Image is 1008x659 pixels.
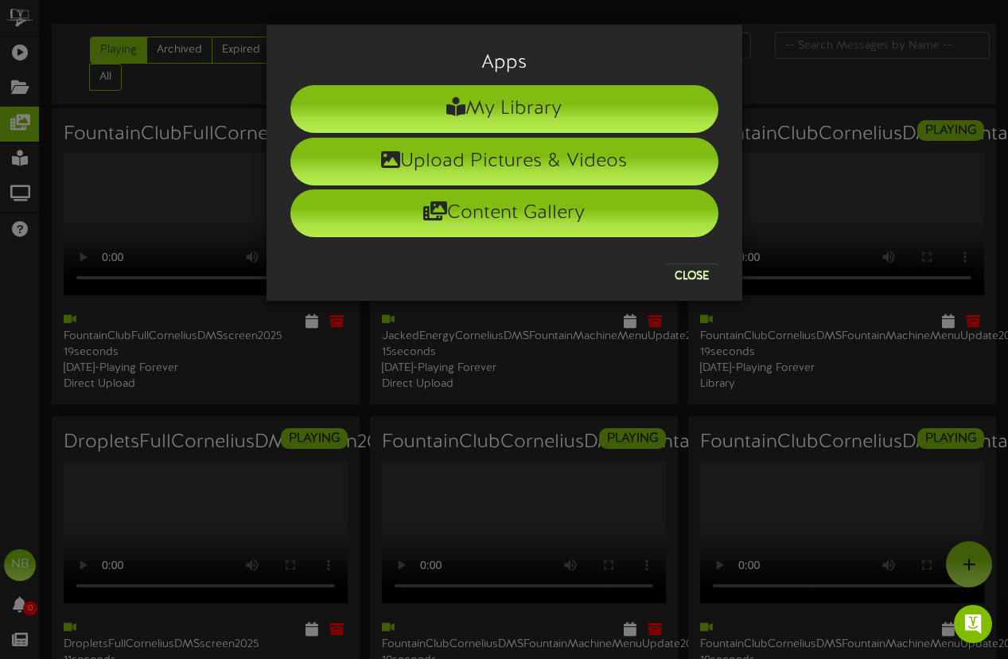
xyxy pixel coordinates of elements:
div: Open Intercom Messenger [954,605,992,643]
li: Content Gallery [290,189,718,237]
li: Upload Pictures & Videos [290,138,718,185]
h3: Apps [290,53,718,73]
li: My Library [290,85,718,133]
button: Close [665,263,718,289]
